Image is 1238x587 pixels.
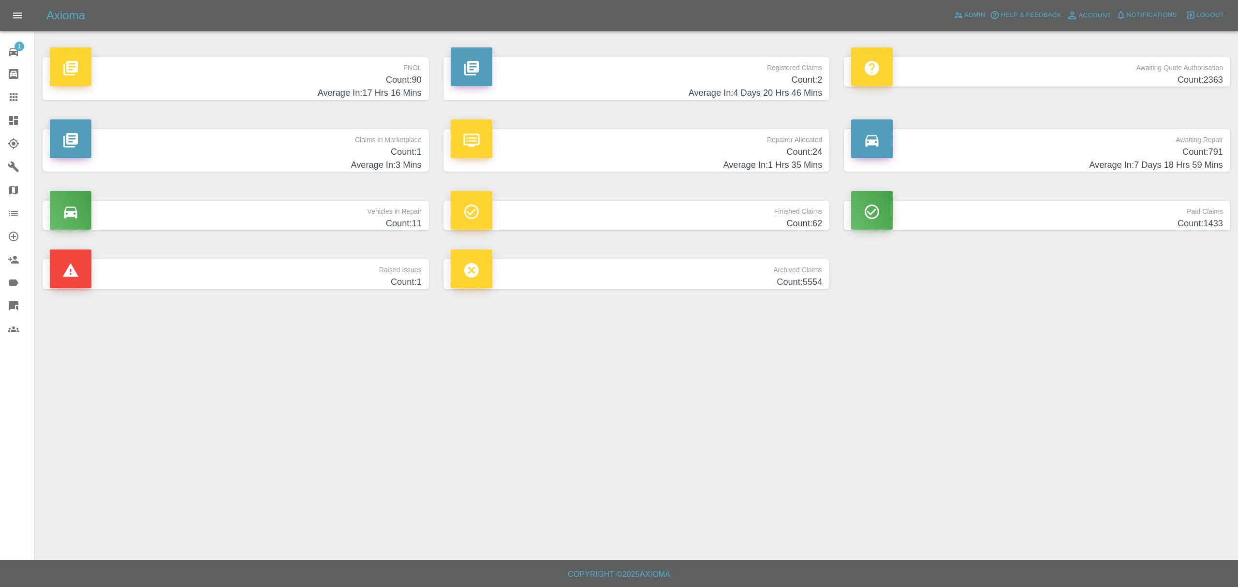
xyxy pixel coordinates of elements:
a: Archived ClaimsCount:5554 [443,259,830,289]
p: Repairer Allocated [451,129,823,146]
h6: Copyright © 2025 Axioma [8,568,1230,581]
p: Vehicles in Repair [50,201,422,217]
a: Account [1064,8,1114,23]
h4: Count: 24 [451,146,823,159]
p: Awaiting Repair [851,129,1223,146]
span: Account [1079,10,1111,21]
span: 1 [15,42,24,51]
a: Registered ClaimsCount:2Average In:4 Days 20 Hrs 46 Mins [443,57,830,100]
p: Registered Claims [451,57,823,73]
h4: Count: 1 [50,276,422,289]
p: Raised Issues [50,259,422,276]
span: Notifications [1127,10,1177,21]
h4: Count: 2363 [851,73,1223,87]
h4: Count: 1433 [851,217,1223,230]
h4: Count: 11 [50,217,422,230]
h4: Count: 2 [451,73,823,87]
a: FNOLCount:90Average In:17 Hrs 16 Mins [43,57,429,100]
h4: Count: 791 [851,146,1223,159]
a: Paid ClaimsCount:1433 [844,201,1230,230]
a: Awaiting Quote AuthorisationCount:2363 [844,57,1230,87]
a: Admin [951,8,988,23]
h4: Average In: 17 Hrs 16 Mins [50,87,422,100]
a: Vehicles in RepairCount:11 [43,201,429,230]
a: Finished ClaimsCount:62 [443,201,830,230]
p: Finished Claims [451,201,823,217]
h4: Count: 90 [50,73,422,87]
p: Archived Claims [451,259,823,276]
h4: Count: 1 [50,146,422,159]
button: Notifications [1114,8,1179,23]
p: FNOL [50,57,422,73]
p: Paid Claims [851,201,1223,217]
a: Awaiting RepairCount:791Average In:7 Days 18 Hrs 59 Mins [844,129,1230,172]
button: Help & Feedback [987,8,1063,23]
button: Open drawer [6,4,29,27]
p: Claims in Marketplace [50,129,422,146]
a: Raised IssuesCount:1 [43,259,429,289]
h5: Axioma [46,8,85,23]
a: Repairer AllocatedCount:24Average In:1 Hrs 35 Mins [443,129,830,172]
h4: Average In: 3 Mins [50,159,422,172]
h4: Average In: 1 Hrs 35 Mins [451,159,823,172]
h4: Average In: 4 Days 20 Hrs 46 Mins [451,87,823,100]
a: Claims in MarketplaceCount:1Average In:3 Mins [43,129,429,172]
h4: Count: 62 [451,217,823,230]
h4: Count: 5554 [451,276,823,289]
button: Logout [1183,8,1226,23]
span: Help & Feedback [1001,10,1061,21]
span: Admin [964,10,986,21]
h4: Average In: 7 Days 18 Hrs 59 Mins [851,159,1223,172]
p: Awaiting Quote Authorisation [851,57,1223,73]
span: Logout [1196,10,1224,21]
